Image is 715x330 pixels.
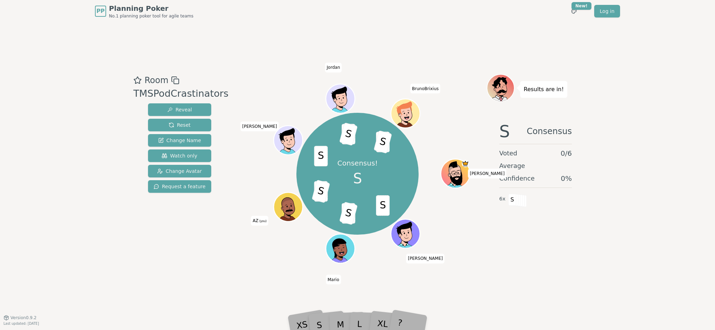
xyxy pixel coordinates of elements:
span: Toce is the host [462,160,469,167]
button: Change Avatar [148,165,211,177]
span: S [353,168,362,189]
span: PP [96,7,104,15]
button: Add as favourite [133,74,142,87]
button: Watch only [148,149,211,162]
span: Confidence [499,174,535,183]
span: Reveal [167,106,192,113]
span: S [312,180,330,203]
span: Click to change your name [241,122,279,131]
div: TMSPodCrastinators [133,87,228,101]
span: No.1 planning poker tool for agile teams [109,13,193,19]
span: Consensus [527,123,572,140]
p: Results are in! [524,85,564,94]
button: Version0.9.2 [3,315,37,321]
button: Reveal [148,103,211,116]
span: Change Name [158,137,201,144]
span: Change Avatar [157,168,202,175]
span: Click to change your name [468,169,507,178]
span: Version 0.9.2 [10,315,37,321]
span: S [376,195,390,216]
button: New! [568,5,580,17]
span: Planning Poker [109,3,193,13]
span: S [499,123,510,140]
button: Click to change your avatar [275,193,302,221]
span: Request a feature [154,183,206,190]
a: PPPlanning PokerNo.1 planning poker tool for agile teams [95,3,193,19]
a: Log in [594,5,620,17]
span: S [339,201,358,225]
span: Click to change your name [325,63,342,73]
span: Click to change your name [251,216,268,226]
span: Watch only [162,152,197,159]
span: S [508,194,516,206]
span: 0 % [561,174,572,183]
span: Click to change your name [326,275,341,285]
span: Room [145,74,168,87]
span: S [314,146,328,167]
span: Last updated: [DATE] [3,322,39,325]
span: Click to change your name [410,84,441,94]
p: Consensus! [337,158,378,168]
span: 0 / 6 [561,148,572,158]
span: (you) [258,220,267,223]
span: Reset [169,122,191,129]
button: Change Name [148,134,211,147]
span: S [374,130,392,154]
span: 6 x [499,195,506,203]
span: Average [499,161,525,171]
span: Voted [499,148,517,158]
button: Reset [148,119,211,131]
span: S [339,123,358,146]
button: Request a feature [148,180,211,193]
span: Click to change your name [406,254,444,264]
div: New! [572,2,591,10]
